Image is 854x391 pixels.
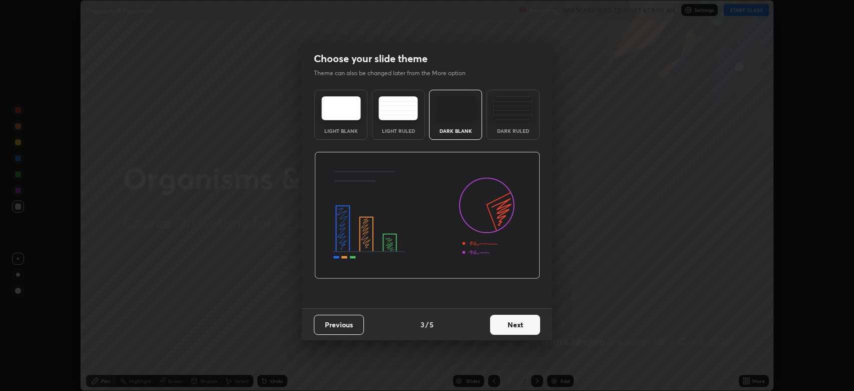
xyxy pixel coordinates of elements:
button: Previous [314,315,364,335]
div: Dark Ruled [493,128,533,133]
p: Theme can also be changed later from the More option [314,69,476,78]
img: darkRuledTheme.de295e13.svg [493,96,533,120]
h4: 5 [430,319,434,330]
img: lightTheme.e5ed3b09.svg [321,96,361,120]
img: darkThemeBanner.d06ce4a2.svg [314,152,540,279]
div: Light Blank [321,128,361,133]
div: Dark Blank [436,128,476,133]
img: darkTheme.f0cc69e5.svg [436,96,476,120]
h4: 3 [420,319,424,330]
img: lightRuledTheme.5fabf969.svg [378,96,418,120]
div: Light Ruled [378,128,418,133]
h2: Choose your slide theme [314,52,428,65]
button: Next [490,315,540,335]
h4: / [425,319,429,330]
